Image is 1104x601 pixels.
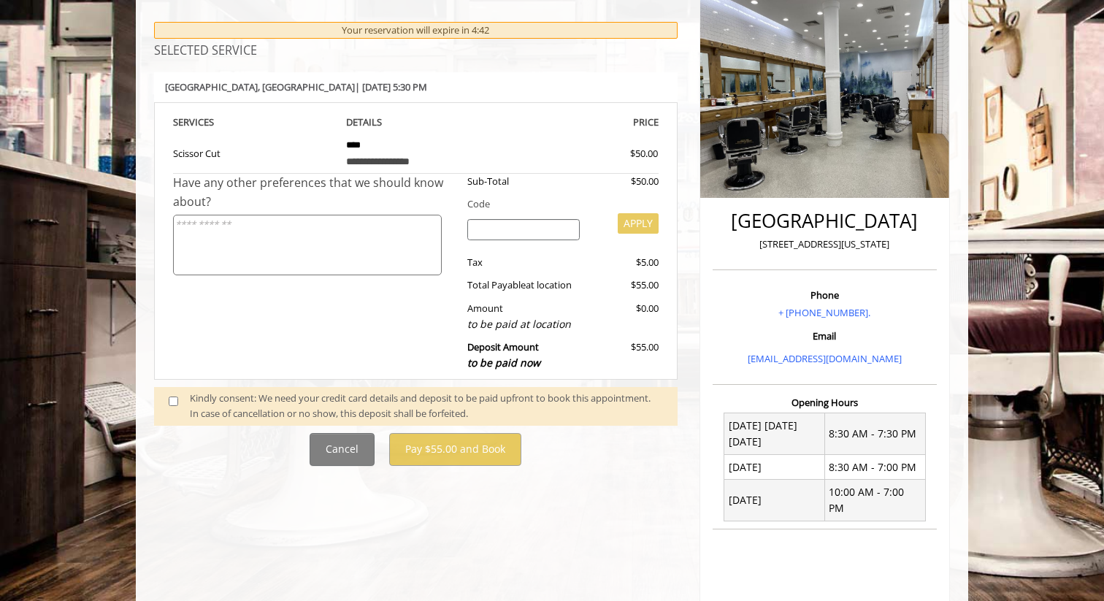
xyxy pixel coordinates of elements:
div: Tax [456,255,591,270]
div: $55.00 [591,340,658,371]
td: 10:00 AM - 7:00 PM [824,480,925,521]
div: Sub-Total [456,174,591,189]
th: SERVICE [173,114,335,131]
a: [EMAIL_ADDRESS][DOMAIN_NAME] [748,352,902,365]
p: [STREET_ADDRESS][US_STATE] [716,237,933,252]
b: Deposit Amount [467,340,540,370]
th: DETAILS [335,114,497,131]
button: APPLY [618,213,659,234]
div: $0.00 [591,301,658,332]
div: Amount [456,301,591,332]
b: [GEOGRAPHIC_DATA] | [DATE] 5:30 PM [165,80,427,93]
div: to be paid at location [467,316,580,332]
td: [DATE] [724,480,825,521]
div: Total Payable [456,277,591,293]
span: , [GEOGRAPHIC_DATA] [258,80,355,93]
h3: SELECTED SERVICE [154,45,678,58]
div: Your reservation will expire in 4:42 [154,22,678,39]
th: PRICE [497,114,659,131]
button: Pay $55.00 and Book [389,433,521,466]
button: Cancel [310,433,375,466]
td: 8:30 AM - 7:30 PM [824,413,925,455]
span: at location [526,278,572,291]
a: + [PHONE_NUMBER]. [778,306,870,319]
h2: [GEOGRAPHIC_DATA] [716,210,933,231]
td: [DATE] [DATE] [DATE] [724,413,825,455]
div: Have any other preferences that we should know about? [173,174,456,211]
h3: Phone [716,290,933,300]
span: to be paid now [467,356,540,370]
div: $55.00 [591,277,658,293]
h3: Opening Hours [713,397,937,407]
div: $50.00 [578,146,658,161]
div: Kindly consent: We need your credit card details and deposit to be paid upfront to book this appo... [190,391,663,421]
td: 8:30 AM - 7:00 PM [824,455,925,480]
td: Scissor Cut [173,131,335,174]
span: S [209,115,214,129]
div: $50.00 [591,174,658,189]
div: $5.00 [591,255,658,270]
td: [DATE] [724,455,825,480]
div: Code [456,196,659,212]
h3: Email [716,331,933,341]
